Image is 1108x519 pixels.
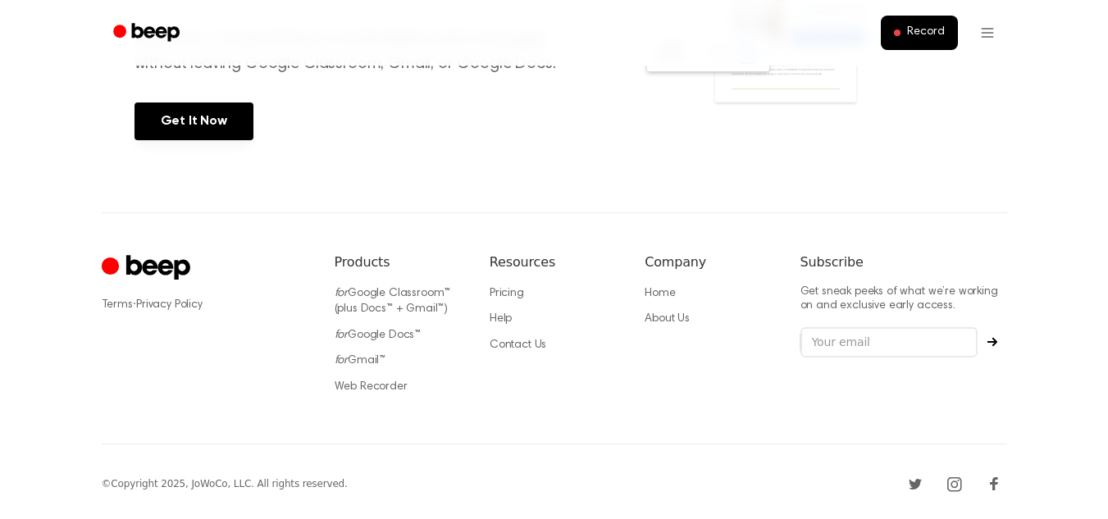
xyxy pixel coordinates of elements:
[490,253,618,272] h6: Resources
[102,17,194,49] a: Beep
[135,102,253,140] a: Get It Now
[335,288,349,299] i: for
[978,337,1007,347] button: Subscribe
[102,253,194,285] a: Cruip
[800,285,1007,314] p: Get sneak peeks of what we’re working on and exclusive early access.
[490,339,546,351] a: Contact Us
[102,299,133,311] a: Terms
[881,16,957,50] button: Record
[490,313,512,325] a: Help
[800,253,1007,272] h6: Subscribe
[645,288,675,299] a: Home
[136,299,203,311] a: Privacy Policy
[335,288,451,316] a: forGoogle Classroom™ (plus Docs™ + Gmail™)
[335,355,349,366] i: for
[335,381,408,393] a: Web Recorder
[490,288,524,299] a: Pricing
[335,355,386,366] a: forGmail™
[335,330,349,341] i: for
[645,253,773,272] h6: Company
[800,327,978,358] input: Your email
[335,330,422,341] a: forGoogle Docs™
[102,297,308,313] div: ·
[968,13,1007,52] button: Open menu
[907,25,944,40] span: Record
[942,471,968,497] a: Instagram
[645,313,690,325] a: About Us
[335,253,463,272] h6: Products
[102,476,348,491] div: © Copyright 2025, JoWoCo, LLC. All rights reserved.
[981,471,1007,497] a: Facebook
[902,471,928,497] a: Twitter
